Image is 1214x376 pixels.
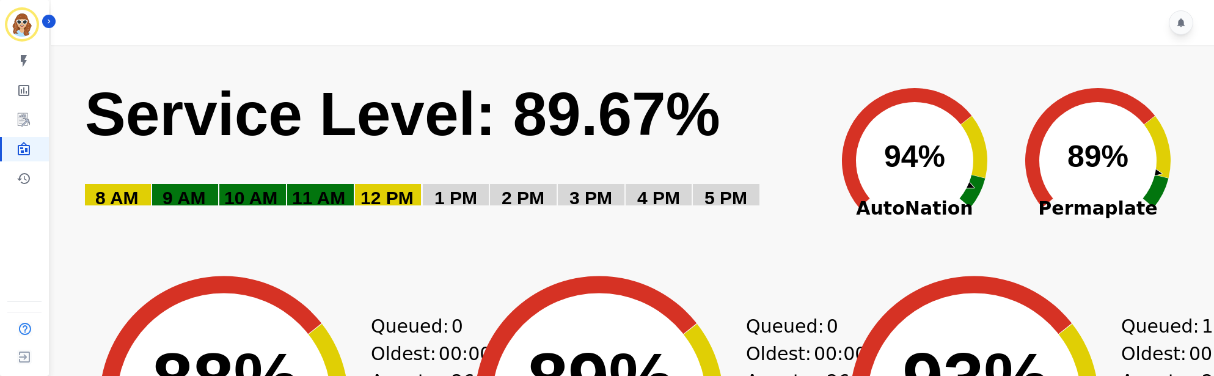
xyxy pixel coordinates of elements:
[224,188,277,208] text: 10 AM
[1006,194,1190,222] span: Permaplate
[884,139,945,174] text: 94%
[7,10,37,39] img: Bordered avatar
[434,188,477,208] text: 1 PM
[84,77,816,227] svg: Service Level: 0%
[746,312,838,340] div: Queued:
[746,340,838,367] div: Oldest:
[502,188,544,208] text: 2 PM
[95,188,139,208] text: 8 AM
[371,312,463,340] div: Queued:
[292,188,345,208] text: 11 AM
[704,188,747,208] text: 5 PM
[1121,312,1213,340] div: Queued:
[371,340,463,367] div: Oldest:
[637,188,680,208] text: 4 PM
[163,188,206,208] text: 9 AM
[814,340,866,367] span: 00:00
[569,188,612,208] text: 3 PM
[823,194,1006,222] span: AutoNation
[439,340,491,367] span: 00:00
[1202,312,1213,340] span: 1
[1121,340,1213,367] div: Oldest:
[85,79,720,148] text: Service Level: 89.67%
[360,188,414,208] text: 12 PM
[1067,139,1128,174] text: 89%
